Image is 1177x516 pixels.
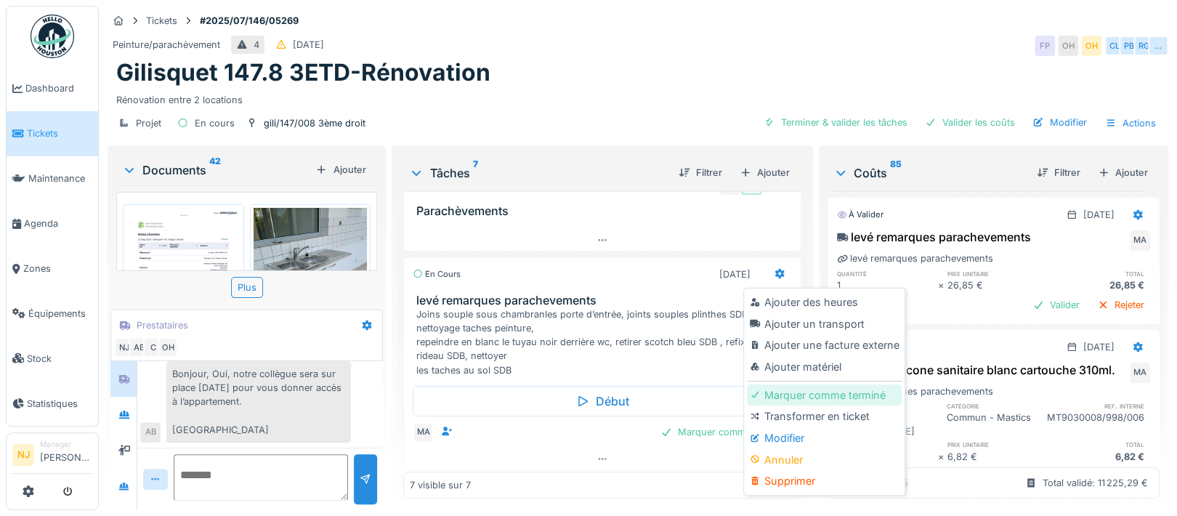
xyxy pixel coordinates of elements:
div: Peinture/parachèvement [113,38,220,52]
div: Ajouter [1092,163,1154,182]
div: levé remarques parachevements [837,228,1031,246]
div: Plus [231,277,263,298]
div: Annuler [747,449,902,471]
div: Joins souple sous chambranles porte d’entrée, joints souples plinthes SDB, nettoyage taches peint... [416,307,794,377]
span: Agenda [24,217,92,230]
div: À valider [837,209,883,221]
div: Commun - Mastics [947,411,1047,438]
div: Ajouter des heures [747,291,902,313]
div: AB [129,337,149,358]
strong: #2025/07/146/05269 [194,14,304,28]
div: PB [1119,36,1139,56]
div: Valider [1027,295,1085,315]
div: … [1148,36,1168,56]
span: Stock [27,352,92,366]
div: Modifier [747,427,902,449]
div: Début [413,386,791,416]
span: Équipements [28,307,92,321]
h6: prix unitaire [947,269,1049,278]
div: × [938,278,947,292]
div: Ajouter un transport [747,313,902,335]
div: Transformer en ticket [747,406,902,427]
div: Manager [40,439,92,450]
div: MA [1130,363,1150,383]
div: levé remarques parachevements [837,384,993,398]
div: OH [1058,36,1078,56]
div: Marquer comme terminé [655,422,792,442]
div: 6,82 € [947,450,1049,464]
img: Badge_color-CXgf-gQk.svg [31,15,74,58]
div: OH [158,337,178,358]
sup: 7 [472,164,477,182]
div: Ajouter [734,163,796,182]
div: gili/147/008 3ème droit [264,116,365,130]
div: 6,82 € [1048,450,1150,464]
div: Prestataires [137,318,188,332]
div: OH [1081,36,1101,56]
div: Coûts [833,164,1025,182]
div: Documents [122,161,310,179]
div: AB [140,422,161,443]
div: × [938,450,947,464]
h6: quantité [837,269,939,278]
h3: levé remarques parachevements [416,294,794,307]
div: Actions [1099,113,1162,134]
div: Terminer & valider les tâches [758,113,913,132]
h6: catégorie [947,401,1047,411]
div: 26,85 € [947,278,1049,292]
div: Rejeter [1091,295,1150,315]
h6: ref. interne [1047,401,1150,411]
div: [DATE] [719,267,751,281]
div: Valider les coûts [919,113,1021,132]
div: Modifier [1027,113,1093,132]
div: Projet [136,116,161,130]
img: 5cmb3pjpmfnc42kbf4cba7utm7g9 [126,208,240,368]
div: [DATE] [293,38,324,52]
div: [DATE] [1083,340,1115,354]
div: 4 [254,38,259,52]
div: 26,85 € [1048,278,1150,292]
span: Zones [23,262,92,275]
div: Marquer comme terminé [747,384,902,406]
span: Maintenance [28,172,92,185]
div: Rénovation entre 2 locations [116,87,1160,107]
div: Total validé: 11 225,29 € [1043,476,1148,490]
h6: total [1048,440,1150,449]
h6: total [1048,269,1150,278]
div: Ajouter matériel [747,356,902,378]
li: [PERSON_NAME] [40,439,92,470]
div: FP [1035,36,1055,56]
div: Filtrer [1031,163,1086,182]
div: levé remarques parachevements [837,251,993,265]
div: Supprimer [747,470,902,492]
div: 1 [837,278,939,292]
div: Ajouter une facture externe [747,334,902,356]
div: NJ [114,337,134,358]
div: MT9030008/998/006 [1047,411,1150,438]
div: MA [413,422,433,443]
div: 7 visible sur 7 [410,478,471,492]
div: En cours [413,268,460,281]
h1: Gilisquet 147.8 3ETD-Rénovation [116,59,490,86]
div: Filtrer [673,163,728,182]
div: Bonjour, Oui, notre collègue sera sur place [DATE] pour vous donner accès à l’appartement. [GEOGR... [166,361,351,443]
span: Tickets [27,126,92,140]
h6: prix unitaire [947,440,1049,449]
div: Mastic silicone sanitaire blanc cartouche 310ml. [837,361,1115,379]
div: CL [1104,36,1125,56]
div: En cours [195,116,235,130]
span: Statistiques [27,397,92,411]
div: Tâches [409,164,666,182]
div: MA [1130,230,1150,251]
sup: 42 [209,161,221,179]
div: Tickets [146,14,177,28]
div: [DATE] [1083,208,1115,222]
sup: 85 [890,164,902,182]
h3: Parachèvements [416,204,794,218]
div: C [143,337,163,358]
div: RG [1133,36,1154,56]
img: 8mdx0hvlxopt50upr87w8hndfg88 [254,208,368,360]
span: Dashboard [25,81,92,95]
li: NJ [12,444,34,466]
div: Ajouter [310,160,371,180]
